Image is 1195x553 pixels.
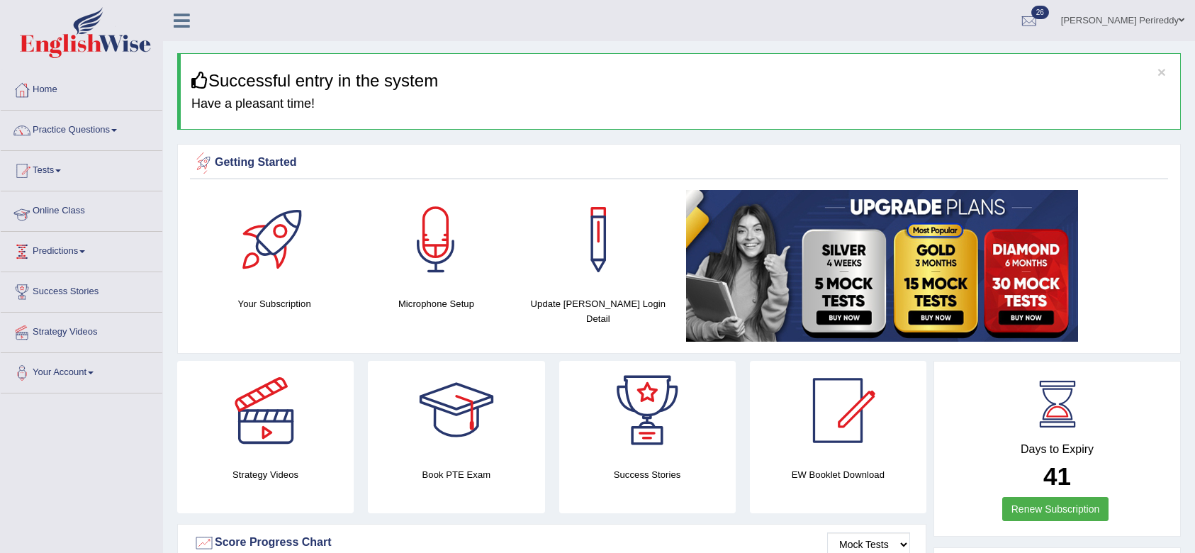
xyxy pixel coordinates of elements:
a: Practice Questions [1,111,162,146]
h4: Book PTE Exam [368,467,544,482]
a: Home [1,70,162,106]
h4: Your Subscription [201,296,348,311]
h4: Microphone Setup [362,296,510,311]
a: Your Account [1,353,162,389]
div: Getting Started [193,152,1165,174]
h4: Have a pleasant time! [191,97,1169,111]
button: × [1157,65,1166,79]
h3: Successful entry in the system [191,72,1169,90]
h4: Success Stories [559,467,736,482]
a: Strategy Videos [1,313,162,348]
b: 41 [1043,462,1071,490]
h4: Days to Expiry [950,443,1165,456]
a: Online Class [1,191,162,227]
img: small5.jpg [686,190,1078,342]
h4: Update [PERSON_NAME] Login Detail [524,296,672,326]
span: 26 [1031,6,1049,19]
a: Predictions [1,232,162,267]
a: Renew Subscription [1002,497,1109,521]
a: Tests [1,151,162,186]
h4: Strategy Videos [177,467,354,482]
h4: EW Booklet Download [750,467,926,482]
a: Success Stories [1,272,162,308]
